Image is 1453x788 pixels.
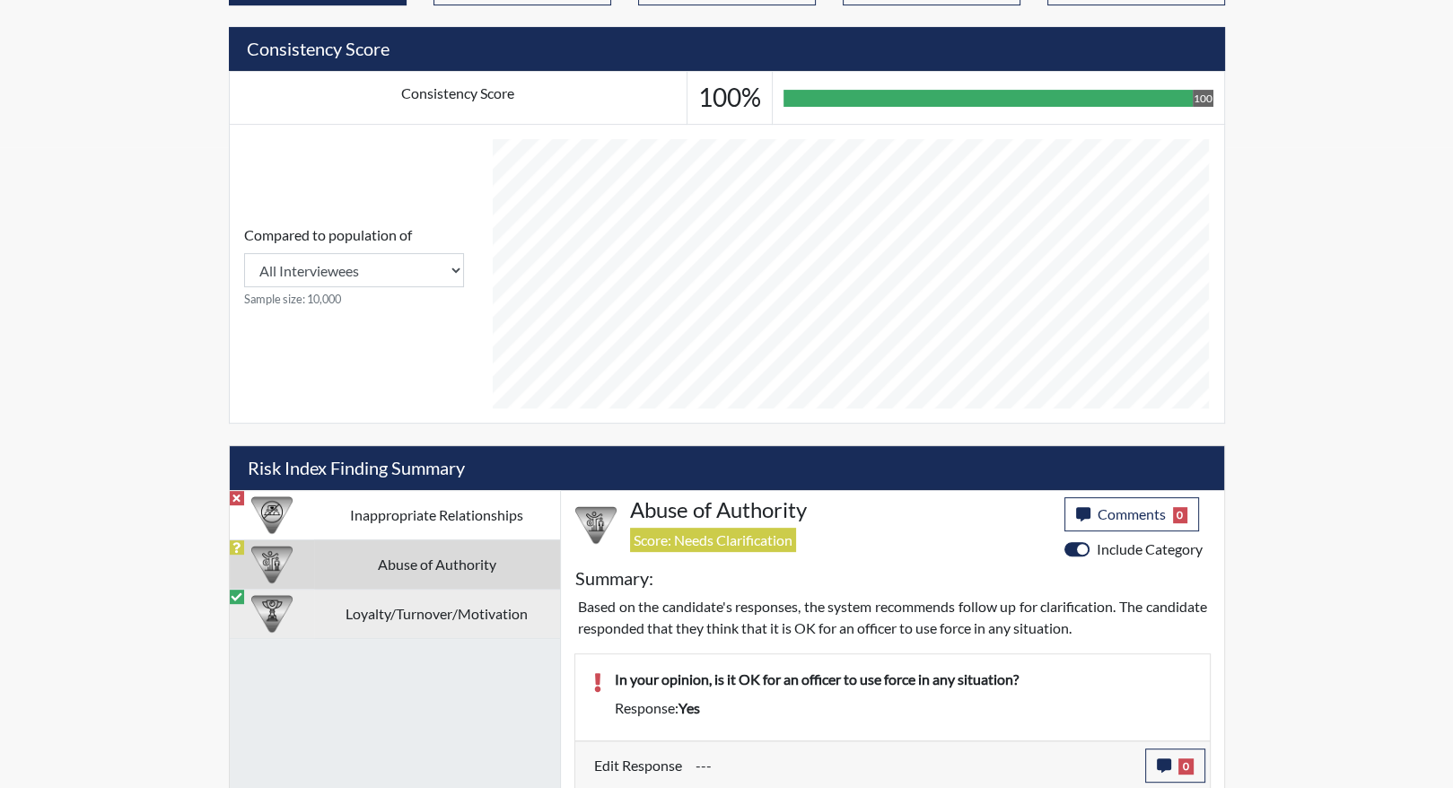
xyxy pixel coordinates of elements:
label: Include Category [1097,538,1203,560]
h5: Risk Index Finding Summary [230,446,1224,490]
div: Response: [601,697,1205,719]
img: CATEGORY%20ICON-01.94e51fac.png [575,504,617,546]
div: 100 [1193,90,1213,107]
span: 0 [1173,507,1188,523]
h4: Abuse of Authority [630,497,1051,523]
div: Update the test taker's response, the change might impact the score [682,749,1145,783]
label: Edit Response [594,749,682,783]
button: 0 [1145,749,1205,783]
p: In your opinion, is it OK for an officer to use force in any situation? [615,669,1192,690]
td: Abuse of Authority [314,539,560,589]
div: Consistency Score comparison among population [244,224,464,308]
h5: Consistency Score [229,27,1225,71]
label: Compared to population of [244,224,412,246]
span: yes [678,699,700,716]
td: Loyalty/Turnover/Motivation [314,589,560,638]
img: CATEGORY%20ICON-17.40ef8247.png [251,593,293,635]
img: CATEGORY%20ICON-14.139f8ef7.png [251,495,293,536]
button: Comments0 [1064,497,1200,531]
h3: 100% [698,83,761,113]
span: Score: Needs Clarification [630,528,796,552]
small: Sample size: 10,000 [244,291,464,308]
td: Inappropriate Relationships [314,490,560,539]
p: Based on the candidate's responses, the system recommends follow up for clarification. The candid... [578,596,1207,639]
td: Consistency Score [229,72,687,125]
h5: Summary: [575,567,653,589]
span: Comments [1098,505,1166,522]
img: CATEGORY%20ICON-01.94e51fac.png [251,544,293,585]
span: 0 [1178,758,1194,775]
